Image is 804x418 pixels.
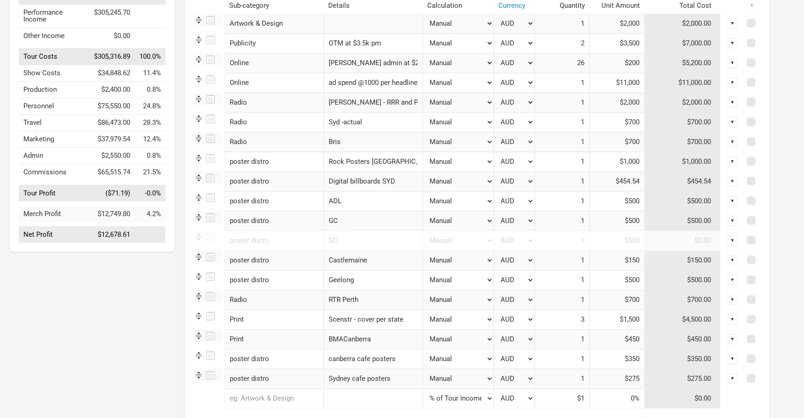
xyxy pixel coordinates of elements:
a: Currency [498,1,525,10]
td: $86,473.00 [89,115,135,131]
td: $0.00 [89,28,135,44]
input: canberra cafe posters [324,349,423,369]
img: Re-order [194,311,204,321]
td: Show Costs [19,65,89,82]
td: $700.00 [644,290,721,310]
td: Net Profit [19,227,89,243]
td: $0.00 [644,231,721,251]
td: $65,515.74 [89,164,135,181]
div: poster distro [225,211,324,231]
td: $4,500.00 [644,310,721,329]
td: ($71.19) [89,185,135,201]
input: ad spend @1000 per headline show [324,73,423,93]
input: SC [324,231,423,251]
td: $34,848.62 [89,65,135,82]
img: Re-order [194,153,204,163]
td: $500.00 [644,191,721,211]
img: Re-order [194,55,204,64]
td: Performance Income as % of Tour Income [135,4,165,28]
td: $37,979.54 [89,131,135,148]
td: Tour Profit as % of Tour Income [135,185,165,201]
img: Re-order [194,35,204,45]
input: % income [589,389,644,408]
td: $12,678.61 [89,227,135,243]
td: Marketing as % of Tour Income [135,131,165,148]
td: Production [19,82,89,98]
img: Re-order [194,74,204,84]
input: eg: Artwork & Design [225,389,324,408]
div: ▼ [727,235,738,245]
div: ▼ [727,176,738,186]
td: $2,400.00 [89,82,135,98]
div: Artwork & Design [225,14,324,33]
img: Re-order [194,351,204,360]
td: Other Income [19,28,89,44]
div: ▼ [727,275,738,285]
td: $305,245.70 [89,4,135,28]
img: Re-order [194,212,204,222]
td: $5,200.00 [644,53,721,73]
img: Re-order [194,252,204,262]
div: poster distro [225,231,324,251]
input: Mel - RRR and PBS [324,93,423,112]
td: $450.00 [644,329,721,349]
div: ▼ [747,0,757,11]
div: Online [225,73,324,93]
div: Online [225,53,324,73]
td: Personnel as % of Tour Income [135,98,165,115]
td: $7,000.00 [644,33,721,53]
tr: Sub-category is invalid becuase the allocated show is hidden [194,231,760,251]
td: Tour Costs as % of Tour Income [135,49,165,65]
td: Production as % of Tour Income [135,82,165,98]
img: Re-order [194,291,204,301]
input: Bailey admin at $200pw [324,53,423,73]
td: Merch Profit [19,206,89,222]
td: $1,000.00 [644,152,721,172]
input: Scenstr - cover per state [324,310,423,329]
input: BMACanberra [324,329,423,349]
div: ▼ [727,38,738,48]
td: Tour Profit [19,185,89,201]
td: $500.00 [644,270,721,290]
img: Re-order [194,173,204,183]
td: $12,749.80 [89,206,135,222]
div: ▼ [727,78,738,88]
div: poster distro [225,251,324,270]
div: ▼ [727,156,738,167]
td: $2,000.00 [644,93,721,112]
td: Marketing [19,131,89,148]
input: ADL [324,191,423,211]
td: $500.00 [644,211,721,231]
div: ▼ [727,354,738,364]
td: Commissions as % of Tour Income [135,164,165,181]
div: ▼ [727,334,738,344]
div: Radio [225,112,324,132]
td: $305,316.89 [89,49,135,65]
img: Re-order [194,331,204,340]
div: poster distro [225,152,324,172]
input: Rock Posters Melbourne [324,152,423,172]
div: Radio [225,132,324,152]
img: Re-order [194,232,204,242]
td: $700.00 [644,112,721,132]
img: Re-order [194,15,204,25]
div: ▼ [727,196,738,206]
td: Admin [19,148,89,164]
input: Sydney cafe posters [324,369,423,389]
div: poster distro [225,172,324,191]
td: Commissions [19,164,89,181]
input: Syd -actual [324,112,423,132]
td: Performance Income [19,4,89,28]
td: Admin as % of Tour Income [135,148,165,164]
div: Radio [225,93,324,112]
input: Digital billboards SYD [324,172,423,191]
td: $275.00 [644,369,721,389]
img: Re-order [194,272,204,281]
input: OTM at $3.5k pm [324,33,423,53]
td: $350.00 [644,349,721,369]
input: Geelong [324,270,423,290]
td: $150.00 [644,251,721,270]
div: poster distro [225,191,324,211]
img: Re-order [194,370,204,380]
input: GC [324,211,423,231]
